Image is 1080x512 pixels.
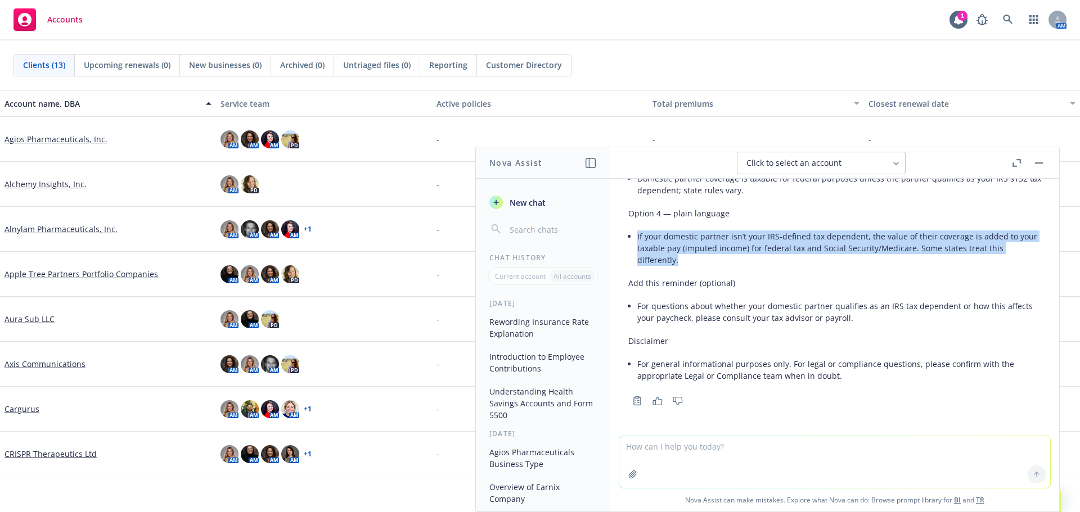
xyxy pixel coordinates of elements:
[261,220,279,238] img: photo
[281,400,299,418] img: photo
[220,400,238,418] img: photo
[429,59,467,71] span: Reporting
[864,90,1080,117] button: Closest renewal date
[4,133,107,145] a: Agios Pharmaceuticals, Inc.
[495,271,546,281] p: Current account
[281,130,299,148] img: photo
[4,313,55,325] a: Aura Sub LLC
[628,277,1041,289] p: Add this reminder (optional)
[220,98,427,110] div: Service team
[507,221,597,237] input: Search chats
[220,265,238,283] img: photo
[652,98,847,110] div: Total premiums
[1023,8,1045,31] a: Switch app
[637,298,1041,326] li: For questions about whether your domestic partner qualifies as an IRS tax dependent or how this a...
[507,197,546,209] span: New chat
[954,495,961,505] a: BI
[189,59,262,71] span: New businesses (0)
[304,451,312,457] a: + 1
[485,478,601,508] button: Overview of Earnix Company
[304,406,312,413] a: + 1
[436,268,439,280] span: -
[281,265,299,283] img: photo
[868,133,871,145] span: -
[4,178,87,190] a: Alchemy Insights, Inc.
[868,98,1063,110] div: Closest renewal date
[4,268,158,280] a: Apple Tree Partners Portfolio Companies
[84,59,170,71] span: Upcoming renewals (0)
[241,310,259,328] img: photo
[737,152,906,174] button: Click to select an account
[343,59,411,71] span: Untriaged files (0)
[648,90,864,117] button: Total premiums
[281,445,299,463] img: photo
[637,170,1041,198] li: Domestic partner coverage is taxable for federal purposes unless the partner qualifies as your IR...
[476,253,610,262] div: Chat History
[486,59,562,71] span: Customer Directory
[436,98,643,110] div: Active policies
[241,220,259,238] img: photo
[304,226,312,233] a: + 1
[23,59,65,71] span: Clients (13)
[632,396,642,406] svg: Copy to clipboard
[976,495,984,505] a: TR
[436,313,439,325] span: -
[485,347,601,378] button: Introduction to Employee Contributions
[47,15,83,24] span: Accounts
[9,4,87,35] a: Accounts
[261,130,279,148] img: photo
[436,133,439,145] span: -
[4,358,85,370] a: Axis Communications
[241,355,259,373] img: photo
[216,90,432,117] button: Service team
[997,8,1019,31] a: Search
[485,443,601,473] button: Agios Pharmaceuticals Business Type
[281,220,299,238] img: photo
[489,157,542,169] h1: Nova Assist
[957,11,967,21] div: 1
[220,220,238,238] img: photo
[281,355,299,373] img: photo
[628,335,1041,347] p: Disclaimer
[436,178,439,190] span: -
[628,207,1041,219] p: Option 4 — plain language
[241,130,259,148] img: photo
[746,157,841,169] span: Click to select an account
[4,98,199,110] div: Account name, DBA
[637,356,1041,384] li: For general informational purposes only. For legal or compliance questions, please confirm with t...
[4,223,118,235] a: Alnylam Pharmaceuticals, Inc.
[436,403,439,415] span: -
[553,271,591,281] p: All accounts
[261,355,279,373] img: photo
[669,393,687,409] button: Thumbs down
[971,8,993,31] a: Report a Bug
[476,429,610,438] div: [DATE]
[261,445,279,463] img: photo
[220,310,238,328] img: photo
[485,312,601,343] button: Rewording Insurance Rate Explanation
[241,445,259,463] img: photo
[220,445,238,463] img: photo
[436,358,439,370] span: -
[485,192,601,212] button: New chat
[280,59,325,71] span: Archived (0)
[261,265,279,283] img: photo
[261,400,279,418] img: photo
[436,223,439,235] span: -
[4,448,97,460] a: CRISPR Therapeutics Ltd
[261,310,279,328] img: photo
[241,400,259,418] img: photo
[615,488,1055,511] span: Nova Assist can make mistakes. Explore what Nova can do: Browse prompt library for and
[241,175,259,193] img: photo
[485,382,601,424] button: Understanding Health Savings Accounts and Form 5500
[476,298,610,308] div: [DATE]
[220,175,238,193] img: photo
[652,133,655,145] span: -
[220,130,238,148] img: photo
[4,403,39,415] a: Cargurus
[241,265,259,283] img: photo
[432,90,648,117] button: Active policies
[436,448,439,460] span: -
[637,228,1041,268] li: If your domestic partner isn’t your IRS‑defined tax dependent, the value of their coverage is add...
[220,355,238,373] img: photo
